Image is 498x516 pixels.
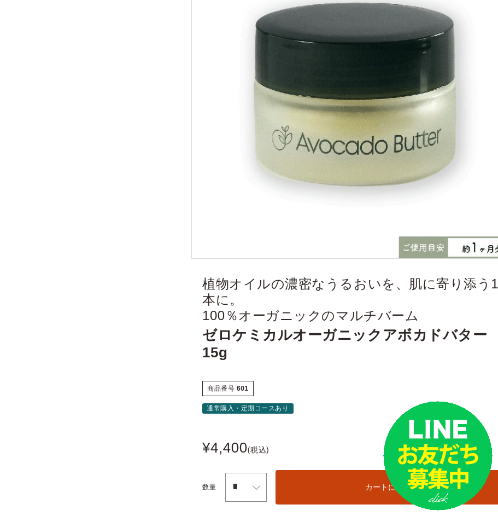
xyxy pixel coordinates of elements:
[202,433,210,462] span: ¥
[250,446,266,454] span: 税込
[383,401,493,511] img: small_line.png
[207,404,289,412] span: 通常購入・定期コースあり
[365,483,419,491] span: カートに入れる
[210,433,248,462] span: 4,400
[237,385,249,392] span: 601
[207,385,235,392] span: 商品番号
